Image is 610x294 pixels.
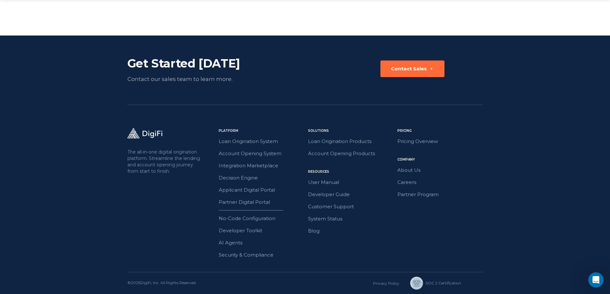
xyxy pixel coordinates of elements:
[219,162,304,170] a: Integration Marketplace
[373,281,399,286] a: Privacy Policy
[397,190,483,199] a: Partner Program
[308,190,394,199] a: Developer Guide
[308,128,394,133] div: Solutions
[380,60,444,83] a: Contact Sales
[308,178,394,187] a: User Manual
[127,56,270,71] div: Get Started [DATE]
[380,60,444,77] button: Contact Sales
[397,128,483,133] div: Pricing
[219,186,304,194] a: Applicant Digital Portal
[219,174,304,182] a: Decision Engine
[219,149,304,158] a: Account Opening System
[219,137,304,146] a: Loan Origination System
[308,169,394,174] div: Resources
[219,214,304,223] a: No-Code Configuration
[219,226,304,235] a: Developer Toolkit
[219,251,304,259] a: Security & Compliance
[308,215,394,223] a: System Status
[308,203,394,211] a: Customer Support
[588,272,604,288] iframe: Intercom live chat
[426,280,461,286] div: SOC 2 Сertification
[397,178,483,187] a: Careers
[219,239,304,247] a: AI Agents
[391,66,427,72] div: Contact Sales
[308,227,394,235] a: Blog
[127,280,197,286] div: © 2025 DigiFi, Inc. All Rights Reserved.
[308,137,394,146] a: Loan Origination Products
[308,149,394,158] a: Account Opening Products
[397,137,483,146] a: Pricing Overview
[127,75,270,83] div: Contact our sales team to learn more.
[397,166,483,174] a: About Us
[219,198,304,206] a: Partner Digital Portal
[397,157,483,162] div: Company
[127,149,202,174] p: The all-in-one digital origination platform. Streamline the lending and account opening journey f...
[219,128,304,133] div: Platform
[410,277,453,290] a: SOC 2 Сertification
